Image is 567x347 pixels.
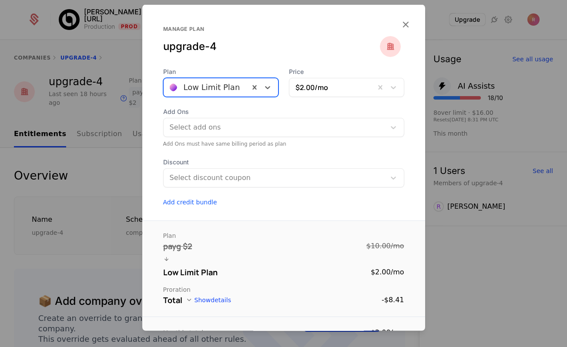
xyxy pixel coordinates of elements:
[163,328,205,337] div: Monthly total:
[163,240,192,252] div: payg $2
[163,40,380,53] div: upgrade-4
[163,140,404,147] div: Add Ons must have same billing period as plan
[163,198,404,207] button: Add credit bundle
[163,266,218,278] div: Low Limit Plan
[163,67,278,76] span: Plan
[289,67,404,76] span: Price
[163,26,380,33] div: Manage plan
[382,295,404,305] div: -$8.41
[163,294,182,306] div: Total
[163,158,404,167] span: Discount
[380,36,401,57] img: red.png
[163,107,404,116] span: Add Ons
[163,285,404,294] div: Proration
[366,241,404,251] div: $10.00 / mo
[371,327,404,338] div: $2.00 / mo
[186,297,231,304] button: Showdetails
[163,231,404,240] div: Plan
[371,267,404,277] div: $2.00 / mo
